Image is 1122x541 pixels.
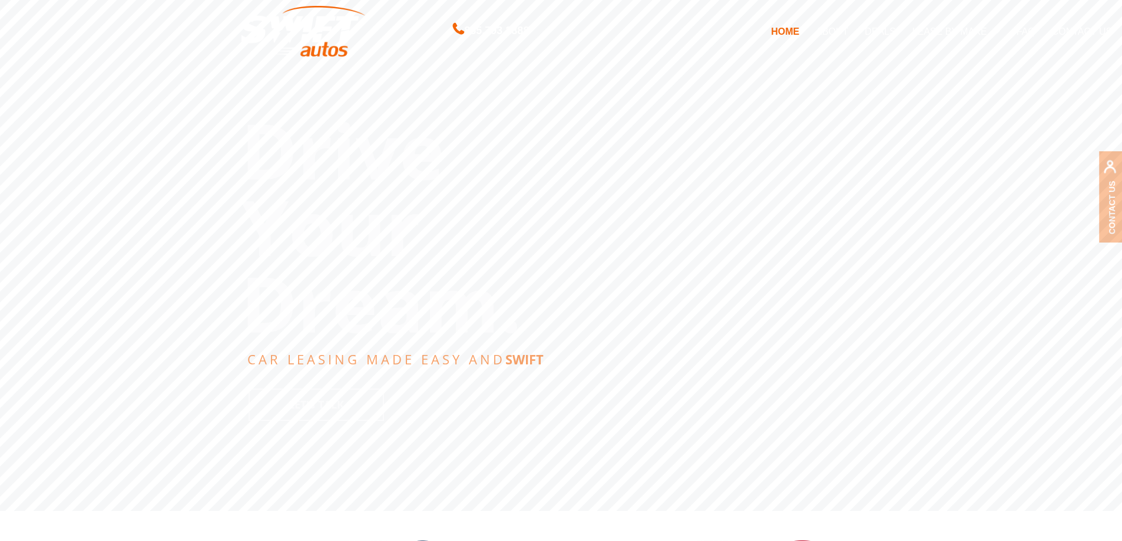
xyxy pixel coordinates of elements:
rs-layer: CAR LEASING MADE EASY AND [247,353,544,366]
a: HOME [763,19,807,44]
a: Let's Talk [249,389,384,421]
a: CONTACT US [1044,19,1121,44]
rs-layer: Drive Your Dream. [241,112,521,341]
img: Swift Autos [241,6,365,57]
span: 855.793.2888 [464,22,529,39]
a: 855.793.2888 [453,26,529,36]
strong: SWIFT [505,350,544,368]
a: FAQ [1008,19,1044,44]
a: ABOUT [807,19,856,44]
a: LEASE BY MAKE [904,19,1008,44]
a: DEALS [856,19,903,44]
